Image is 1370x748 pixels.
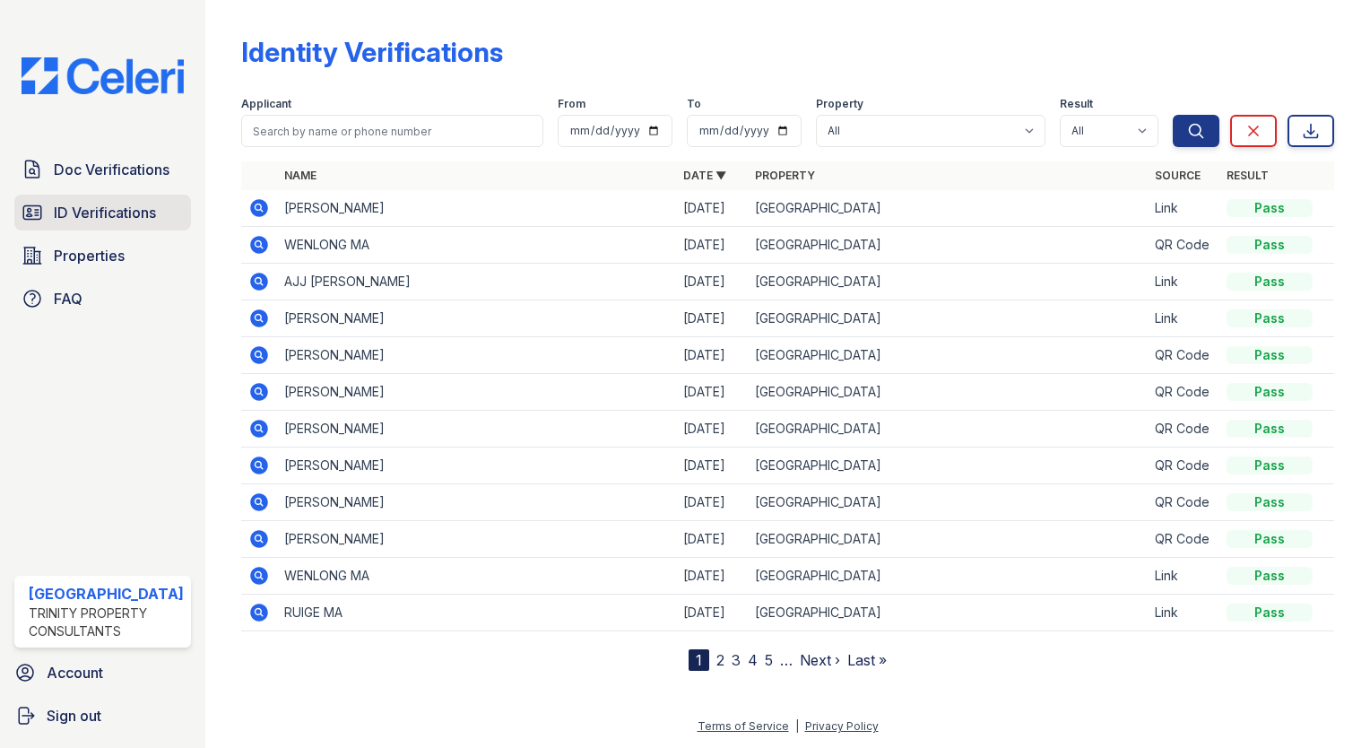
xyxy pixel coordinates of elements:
[1148,521,1219,558] td: QR Code
[1227,383,1313,401] div: Pass
[29,604,184,640] div: Trinity Property Consultants
[748,448,1148,484] td: [GEOGRAPHIC_DATA]
[1227,169,1269,182] a: Result
[748,374,1148,411] td: [GEOGRAPHIC_DATA]
[47,662,103,683] span: Account
[241,97,291,111] label: Applicant
[676,411,748,448] td: [DATE]
[698,719,789,733] a: Terms of Service
[716,651,724,669] a: 2
[1148,558,1219,595] td: Link
[277,190,677,227] td: [PERSON_NAME]
[241,36,503,68] div: Identity Verifications
[1227,309,1313,327] div: Pass
[277,337,677,374] td: [PERSON_NAME]
[7,655,198,691] a: Account
[277,558,677,595] td: WENLONG MA
[284,169,316,182] a: Name
[29,583,184,604] div: [GEOGRAPHIC_DATA]
[676,484,748,521] td: [DATE]
[54,245,125,266] span: Properties
[277,300,677,337] td: [PERSON_NAME]
[676,595,748,631] td: [DATE]
[54,288,82,309] span: FAQ
[748,484,1148,521] td: [GEOGRAPHIC_DATA]
[1148,595,1219,631] td: Link
[1227,493,1313,511] div: Pass
[1148,227,1219,264] td: QR Code
[1227,530,1313,548] div: Pass
[800,651,840,669] a: Next ›
[1227,346,1313,364] div: Pass
[732,651,741,669] a: 3
[748,558,1148,595] td: [GEOGRAPHIC_DATA]
[676,264,748,300] td: [DATE]
[14,195,191,230] a: ID Verifications
[795,719,799,733] div: |
[748,521,1148,558] td: [GEOGRAPHIC_DATA]
[687,97,701,111] label: To
[54,202,156,223] span: ID Verifications
[277,264,677,300] td: AJJ [PERSON_NAME]
[1148,411,1219,448] td: QR Code
[816,97,863,111] label: Property
[241,115,543,147] input: Search by name or phone number
[676,521,748,558] td: [DATE]
[7,698,198,734] a: Sign out
[7,57,198,94] img: CE_Logo_Blue-a8612792a0a2168367f1c8372b55b34899dd931a85d93a1a3d3e32e68fde9ad4.png
[755,169,815,182] a: Property
[558,97,585,111] label: From
[683,169,726,182] a: Date ▼
[805,719,879,733] a: Privacy Policy
[847,651,887,669] a: Last »
[1227,567,1313,585] div: Pass
[1155,169,1201,182] a: Source
[1148,300,1219,337] td: Link
[748,595,1148,631] td: [GEOGRAPHIC_DATA]
[277,521,677,558] td: [PERSON_NAME]
[748,264,1148,300] td: [GEOGRAPHIC_DATA]
[676,448,748,484] td: [DATE]
[748,227,1148,264] td: [GEOGRAPHIC_DATA]
[14,238,191,274] a: Properties
[47,705,101,726] span: Sign out
[780,649,793,671] span: …
[676,558,748,595] td: [DATE]
[1148,190,1219,227] td: Link
[277,227,677,264] td: WENLONG MA
[1148,264,1219,300] td: Link
[748,190,1148,227] td: [GEOGRAPHIC_DATA]
[1227,457,1313,474] div: Pass
[748,300,1148,337] td: [GEOGRAPHIC_DATA]
[1227,199,1313,217] div: Pass
[277,374,677,411] td: [PERSON_NAME]
[277,595,677,631] td: RUIGE MA
[1060,97,1093,111] label: Result
[748,411,1148,448] td: [GEOGRAPHIC_DATA]
[277,411,677,448] td: [PERSON_NAME]
[1148,374,1219,411] td: QR Code
[676,190,748,227] td: [DATE]
[748,337,1148,374] td: [GEOGRAPHIC_DATA]
[1148,337,1219,374] td: QR Code
[748,651,758,669] a: 4
[1227,273,1313,291] div: Pass
[1148,484,1219,521] td: QR Code
[1148,448,1219,484] td: QR Code
[14,152,191,187] a: Doc Verifications
[54,159,169,180] span: Doc Verifications
[676,300,748,337] td: [DATE]
[676,337,748,374] td: [DATE]
[1227,420,1313,438] div: Pass
[676,374,748,411] td: [DATE]
[689,649,709,671] div: 1
[14,281,191,317] a: FAQ
[1227,236,1313,254] div: Pass
[676,227,748,264] td: [DATE]
[277,484,677,521] td: [PERSON_NAME]
[1227,604,1313,622] div: Pass
[277,448,677,484] td: [PERSON_NAME]
[765,651,773,669] a: 5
